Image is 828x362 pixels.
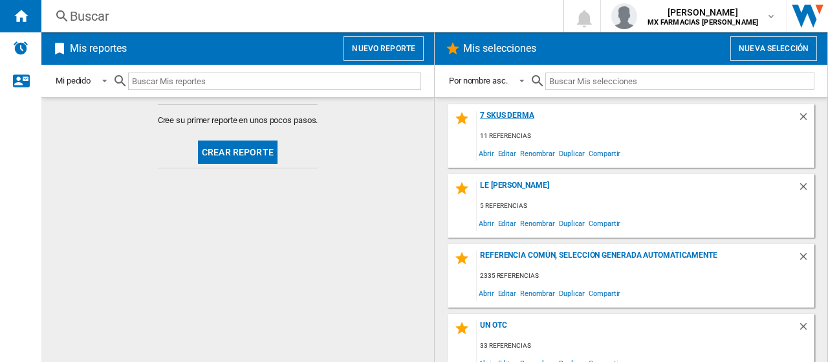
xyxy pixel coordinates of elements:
[798,181,814,198] div: Borrar
[518,214,557,232] span: Renombrar
[477,128,814,144] div: 11 referencias
[477,144,496,162] span: Abrir
[496,214,518,232] span: Editar
[557,284,587,302] span: Duplicar
[518,144,557,162] span: Renombrar
[557,214,587,232] span: Duplicar
[611,3,637,29] img: profile.jpg
[477,181,798,198] div: Le [PERSON_NAME]
[477,214,496,232] span: Abrir
[343,36,424,61] button: Nuevo reporte
[798,111,814,128] div: Borrar
[545,73,814,90] input: Buscar Mis selecciones
[477,198,814,214] div: 5 referencias
[70,7,529,25] div: Buscar
[477,284,496,302] span: Abrir
[158,115,318,126] span: Cree su primer reporte en unos pocos pasos.
[198,141,278,164] button: Crear reporte
[648,6,759,19] span: [PERSON_NAME]
[587,214,622,232] span: Compartir
[518,284,557,302] span: Renombrar
[587,144,622,162] span: Compartir
[557,144,587,162] span: Duplicar
[477,338,814,354] div: 33 referencias
[449,76,508,85] div: Por nombre asc.
[496,284,518,302] span: Editar
[477,268,814,284] div: 2335 referencias
[496,144,518,162] span: Editar
[477,111,798,128] div: 7 SKUS DERMA
[13,40,28,56] img: alerts-logo.svg
[587,284,622,302] span: Compartir
[477,321,798,338] div: UN OTC
[67,36,129,61] h2: Mis reportes
[477,251,798,268] div: Referencia común, selección generada automáticamente
[798,251,814,268] div: Borrar
[461,36,539,61] h2: Mis selecciones
[56,76,91,85] div: Mi pedido
[128,73,421,90] input: Buscar Mis reportes
[648,18,759,27] b: MX FARMACIAS [PERSON_NAME]
[798,321,814,338] div: Borrar
[730,36,817,61] button: Nueva selección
